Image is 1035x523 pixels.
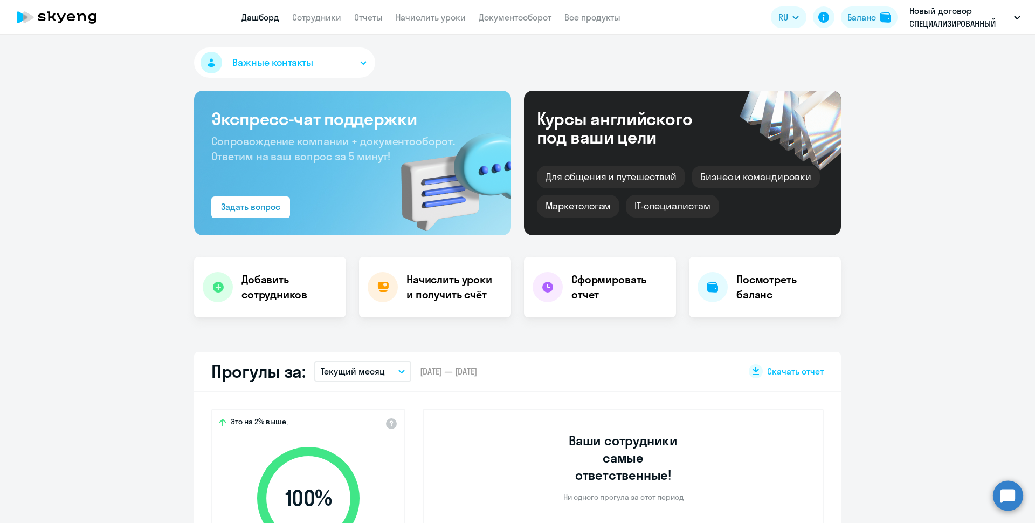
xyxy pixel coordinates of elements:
[321,365,385,378] p: Текущий месяц
[571,272,667,302] h4: Сформировать отчет
[909,4,1010,30] p: Новый договор СПЕЦИАЛИЗИРОВАННЫЙ ДЕПОЗИТАРИЙ ИНФИНИТУМ, СПЕЦИАЛИЗИРОВАННЫЙ ДЕПОЗИТАРИЙ ИНФИНИТУМ, АО
[406,272,500,302] h4: Начислить уроки и получить счёт
[194,47,375,78] button: Важные контакты
[554,432,693,484] h3: Ваши сотрудники самые ответственные!
[314,361,411,382] button: Текущий месяц
[880,12,891,23] img: balance
[396,12,466,23] a: Начислить уроки
[537,166,685,188] div: Для общения и путешествий
[904,4,1026,30] button: Новый договор СПЕЦИАЛИЗИРОВАННЫЙ ДЕПОЗИТАРИЙ ИНФИНИТУМ, СПЕЦИАЛИЗИРОВАННЫЙ ДЕПОЗИТАРИЙ ИНФИНИТУМ, АО
[246,485,370,511] span: 100 %
[563,492,684,502] p: Ни одного прогула за этот период
[841,6,898,28] button: Балансbalance
[241,12,279,23] a: Дашборд
[564,12,620,23] a: Все продукты
[778,11,788,24] span: RU
[479,12,551,23] a: Документооборот
[221,200,280,213] div: Задать вопрос
[767,365,824,377] span: Скачать отчет
[211,196,290,218] button: Задать вопрос
[420,365,477,377] span: [DATE] — [DATE]
[736,272,832,302] h4: Посмотреть баланс
[692,166,820,188] div: Бизнес и командировки
[241,272,337,302] h4: Добавить сотрудников
[211,134,455,163] span: Сопровождение компании + документооборот. Ответим на ваш вопрос за 5 минут!
[354,12,383,23] a: Отчеты
[232,56,313,70] span: Важные контакты
[385,114,511,235] img: bg-img
[626,195,719,218] div: IT-специалистам
[231,417,288,430] span: Это на 2% выше,
[537,195,619,218] div: Маркетологам
[211,108,494,130] h3: Экспресс-чат поддержки
[537,110,721,146] div: Курсы английского под ваши цели
[292,12,341,23] a: Сотрудники
[847,11,876,24] div: Баланс
[771,6,806,28] button: RU
[211,361,306,382] h2: Прогулы за:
